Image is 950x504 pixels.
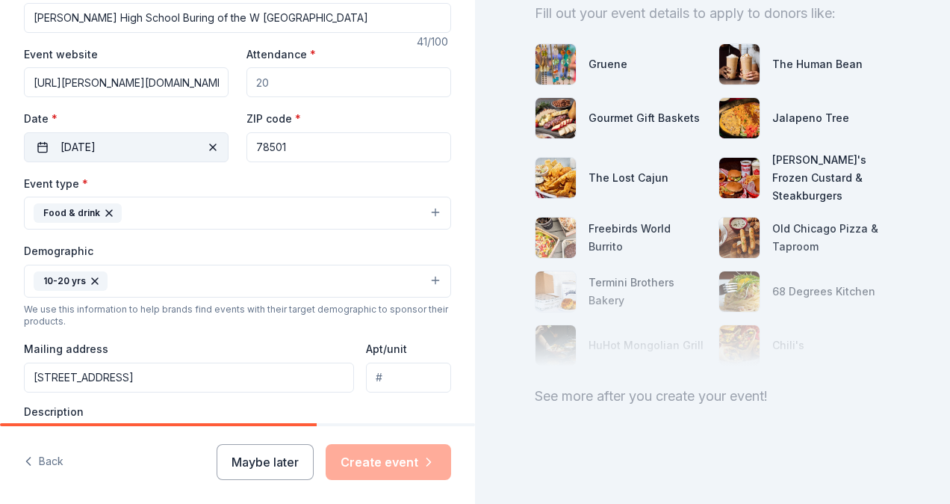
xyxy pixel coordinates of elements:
div: We use this information to help brands find events with their target demographic to sponsor their... [24,304,451,328]
label: Description [24,405,84,420]
label: Date [24,111,229,126]
button: Maybe later [217,444,314,480]
div: 41 /100 [417,33,451,51]
img: photo for The Lost Cajun [535,158,576,198]
input: Spring Fundraiser [24,3,451,33]
div: Food & drink [34,203,122,223]
label: Event type [24,176,88,191]
div: The Lost Cajun [589,169,668,187]
input: Enter a US address [24,363,354,393]
label: Mailing address [24,342,108,357]
input: 12345 (U.S. only) [246,132,451,162]
button: Back [24,446,63,478]
img: photo for Gourmet Gift Baskets [535,98,576,138]
img: photo for The Human Bean [719,44,760,84]
label: Apt/unit [366,342,407,357]
div: 10-20 yrs [34,271,108,291]
button: Food & drink [24,197,451,230]
img: photo for Jalapeno Tree [719,98,760,138]
input: 20 [246,67,451,97]
label: ZIP code [246,111,301,126]
div: Fill out your event details to apply to donors like: [535,1,890,25]
label: Event website [24,47,98,62]
label: Attendance [246,47,316,62]
button: 10-20 yrs [24,265,451,298]
div: Gruene [589,55,627,73]
input: https://www... [24,67,229,97]
label: Demographic [24,244,93,259]
img: photo for Freddy's Frozen Custard & Steakburgers [719,158,760,198]
div: [PERSON_NAME]'s Frozen Custard & Steakburgers [772,151,890,205]
button: [DATE] [24,132,229,162]
img: photo for Gruene [535,44,576,84]
input: # [366,363,451,393]
div: Jalapeno Tree [772,109,849,127]
div: The Human Bean [772,55,863,73]
div: Gourmet Gift Baskets [589,109,700,127]
div: See more after you create your event! [535,384,890,408]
